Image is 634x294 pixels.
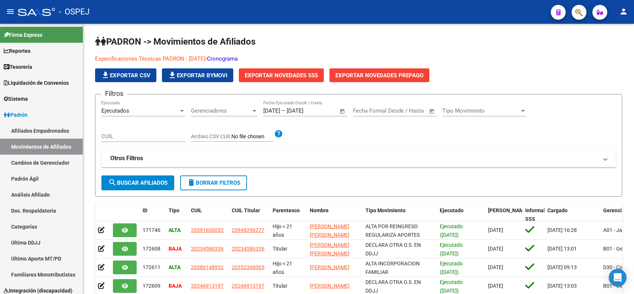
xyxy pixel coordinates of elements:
mat-expansion-panel-header: Otros Filtros [101,149,616,167]
datatable-header-cell: Parentesco [270,203,307,227]
button: Exportar Novedades Prepago [329,68,429,82]
span: [DATE] [488,264,503,270]
span: Reportes [4,47,30,55]
span: - OSPEJ [59,4,90,20]
span: [DATE] [488,246,503,252]
span: 20234586336 [191,246,224,252]
span: Buscar Afiliados [108,180,168,186]
span: Liquidación de Convenios [4,79,69,87]
span: Ejecutado ([DATE]) [440,279,463,294]
datatable-header-cell: Tipo Movimiento [362,203,437,227]
span: – [282,107,285,114]
a: Especificaciones Técnicas PADRON - [DATE] [95,55,205,62]
datatable-header-cell: Informable SSS [522,203,544,227]
span: 172611 [143,264,160,270]
span: Padrón [4,111,27,119]
span: 20591600053 [191,227,224,233]
span: [DATE] 09:13 [547,264,577,270]
span: CUIL Titular [232,207,260,213]
span: Ejecutado ([DATE]) [440,242,463,256]
span: CUIL [191,207,202,213]
mat-icon: search [108,178,117,187]
strong: BAJA [169,246,182,252]
strong: ALTA [169,264,181,270]
input: End date [384,107,420,114]
span: 20352308065 [232,264,264,270]
button: Borrar Filtros [180,175,247,190]
strong: BAJA [169,283,182,289]
span: Tipo Movimiento [365,207,406,213]
button: Buscar Afiliados [101,175,174,190]
p: - [95,55,578,63]
datatable-header-cell: Tipo [166,203,188,227]
span: Exportar CSV [101,72,150,79]
span: ALTA POR REINGRESO REGULARIZA APORTES (AFIP) [365,223,420,246]
span: PADRON -> Movimientos de Afiliados [95,36,256,47]
button: Open calendar [338,107,347,116]
span: Exportar Novedades SSS [245,72,318,79]
input: Start date [353,107,377,114]
span: ALTA INCORPORACION FAMILIAR [365,261,420,275]
span: Ejecutado [440,207,464,213]
input: Archivo CSV CUIL [231,133,274,140]
button: Exportar Novedades SSS [239,68,324,82]
button: Exportar Bymovi [162,68,233,82]
span: Borrar Filtros [187,180,240,186]
span: [DATE] 13:03 [547,283,577,289]
mat-icon: person [619,7,628,16]
datatable-header-cell: Nombre [307,203,362,227]
span: [DATE] 16:28 [547,227,577,233]
button: Open calendar [428,107,436,116]
strong: Otros Filtros [110,154,143,162]
span: [PERSON_NAME] [488,207,528,213]
span: 20948296277 [232,227,264,233]
datatable-header-cell: Cargado [544,203,600,227]
span: Titular [273,283,287,289]
datatable-header-cell: CUIL [188,203,229,227]
span: 171746 [143,227,160,233]
span: Ejecutados [101,107,129,114]
span: Cargado [547,207,568,213]
span: [PERSON_NAME] [PERSON_NAME] [310,223,349,238]
span: [DATE] [488,283,503,289]
span: Parentesco [273,207,300,213]
span: 20234586336 [232,246,264,252]
span: Tipo Movimiento [442,107,520,114]
span: Gerenciadores [191,107,251,114]
span: 172609 [143,283,160,289]
a: Cronograma [207,55,238,62]
span: Ejecutado ([DATE]) [440,261,463,275]
span: [PERSON_NAME] [PERSON_NAME][DATE] [310,242,349,265]
span: [DATE] 13:01 [547,246,577,252]
span: Informable SSS [525,207,551,222]
span: 172608 [143,246,160,252]
datatable-header-cell: CUIL Titular [229,203,270,227]
span: Hijo < 21 años [273,261,292,275]
datatable-header-cell: Fecha Formal [485,203,522,227]
span: ID [143,207,147,213]
span: [DATE] [488,227,503,233]
mat-icon: file_download [168,71,177,80]
span: Titular [273,246,287,252]
datatable-header-cell: Ejecutado [437,203,485,227]
span: Firma Express [4,31,42,39]
span: DECLARA OTRA O.S. EN DDJJ [365,242,421,256]
mat-icon: help [274,129,283,138]
span: Ejecutado ([DATE]) [440,223,463,238]
span: Exportar Novedades Prepago [335,72,423,79]
span: Hijo < 21 años [273,223,292,238]
span: Tesorería [4,63,32,71]
mat-icon: delete [187,178,196,187]
span: [PERSON_NAME] [310,283,349,289]
mat-icon: file_download [101,71,110,80]
span: Gerenciador [603,207,633,213]
span: Archivo CSV CUIL [191,133,231,139]
button: Exportar CSV [95,68,156,82]
span: 20246913197 [191,283,224,289]
mat-icon: menu [6,7,15,16]
span: 20586148932 [191,264,224,270]
input: Start date [263,107,280,114]
datatable-header-cell: ID [140,203,166,227]
span: Exportar Bymovi [168,72,227,79]
span: Tipo [169,207,179,213]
